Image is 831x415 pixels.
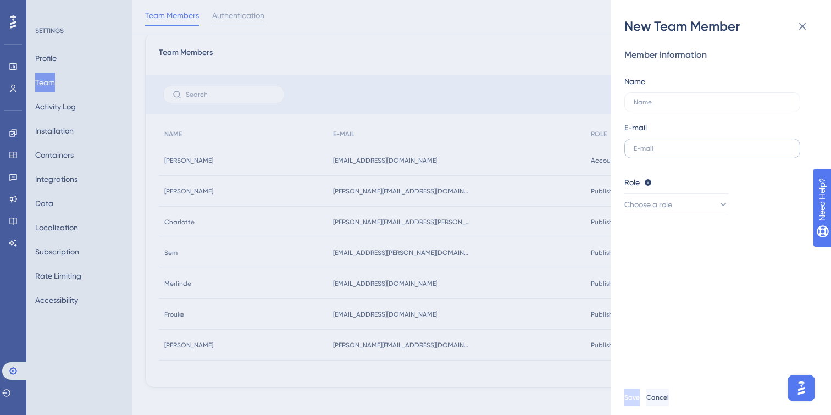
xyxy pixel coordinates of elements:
span: Cancel [646,393,669,402]
div: New Team Member [624,18,818,35]
div: E-mail [624,121,647,134]
span: Role [624,176,640,189]
span: Save [624,393,640,402]
div: Member Information [624,48,809,62]
div: Name [624,75,645,88]
span: Choose a role [624,198,672,211]
button: Cancel [646,389,669,406]
button: Choose a role [624,193,729,215]
button: Save [624,389,640,406]
iframe: UserGuiding AI Assistant Launcher [785,372,818,405]
span: Need Help? [26,3,69,16]
input: E-mail [634,145,791,152]
input: Name [634,98,791,106]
